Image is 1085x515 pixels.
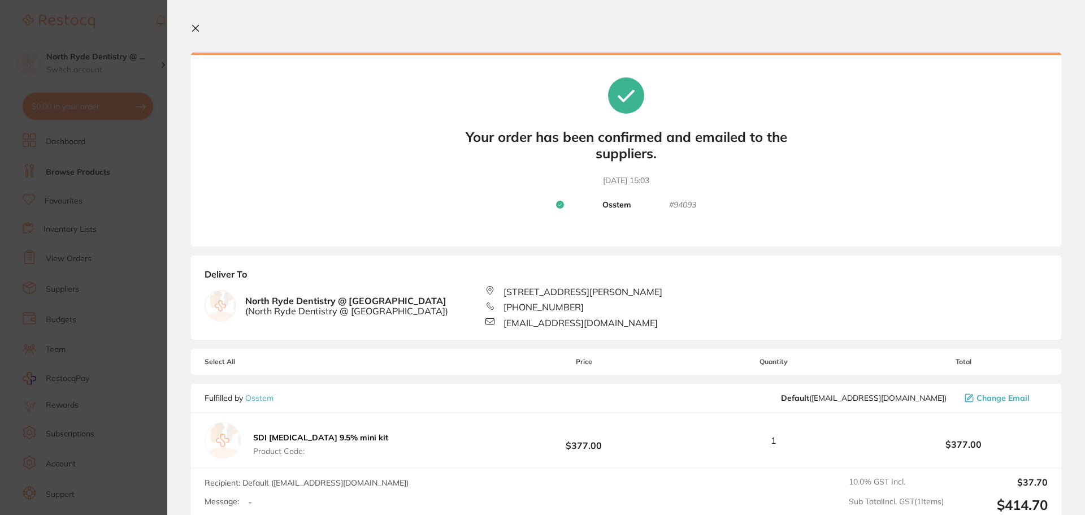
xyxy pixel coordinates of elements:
span: Sub Total Incl. GST ( 1 Items) [849,497,944,513]
span: Total [879,358,1048,366]
span: [EMAIL_ADDRESS][DOMAIN_NAME] [504,318,658,328]
output: $414.70 [953,497,1048,513]
p: - [248,497,252,507]
span: 10.0 % GST Incl. [849,477,944,487]
label: Message: [205,497,239,507]
button: Change Email [961,393,1048,403]
span: ( North Ryde Dentistry @ [GEOGRAPHIC_DATA] ) [245,306,448,316]
p: Fulfilled by [205,393,274,403]
b: Deliver To [205,269,1048,286]
a: Osstem [245,393,274,403]
img: empty.jpg [205,422,241,458]
b: Default [781,393,809,403]
span: info@northrydedentistry.com.au [781,393,947,403]
img: empty.jpg [205,291,236,321]
b: $377.00 [500,430,668,451]
span: Recipient: Default ( [EMAIL_ADDRESS][DOMAIN_NAME] ) [205,478,409,488]
b: Osstem [602,200,631,210]
span: Select All [205,358,318,366]
b: SDI [MEDICAL_DATA] 9.5% mini kit [253,432,388,443]
span: [STREET_ADDRESS][PERSON_NAME] [504,287,662,297]
b: Your order has been confirmed and emailed to the suppliers. [457,129,796,162]
output: $37.70 [953,477,1048,487]
span: Quantity [669,358,879,366]
b: $377.00 [879,439,1048,449]
span: Product Code: [253,447,388,456]
button: SDI [MEDICAL_DATA] 9.5% mini kit Product Code: [250,432,392,456]
span: 1 [771,435,776,445]
span: Price [500,358,668,366]
small: # 94093 [669,200,696,210]
b: North Ryde Dentistry @ [GEOGRAPHIC_DATA] [245,296,448,317]
span: [PHONE_NUMBER] [504,302,584,312]
span: Change Email [976,393,1030,403]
